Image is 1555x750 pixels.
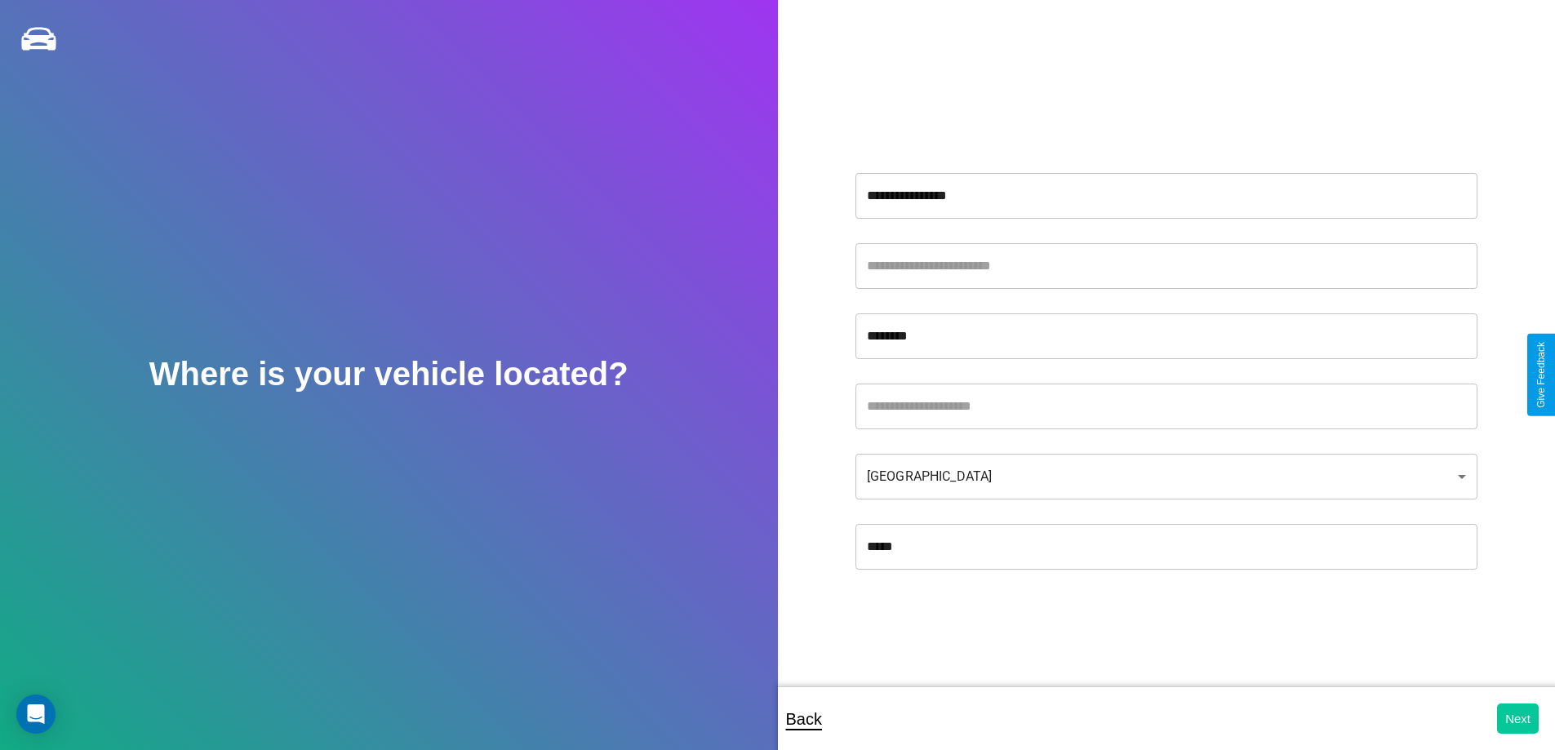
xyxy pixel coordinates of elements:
[855,454,1477,499] div: [GEOGRAPHIC_DATA]
[149,356,629,393] h2: Where is your vehicle located?
[16,695,56,734] div: Open Intercom Messenger
[1535,342,1547,408] div: Give Feedback
[1497,703,1539,734] button: Next
[786,704,822,734] p: Back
